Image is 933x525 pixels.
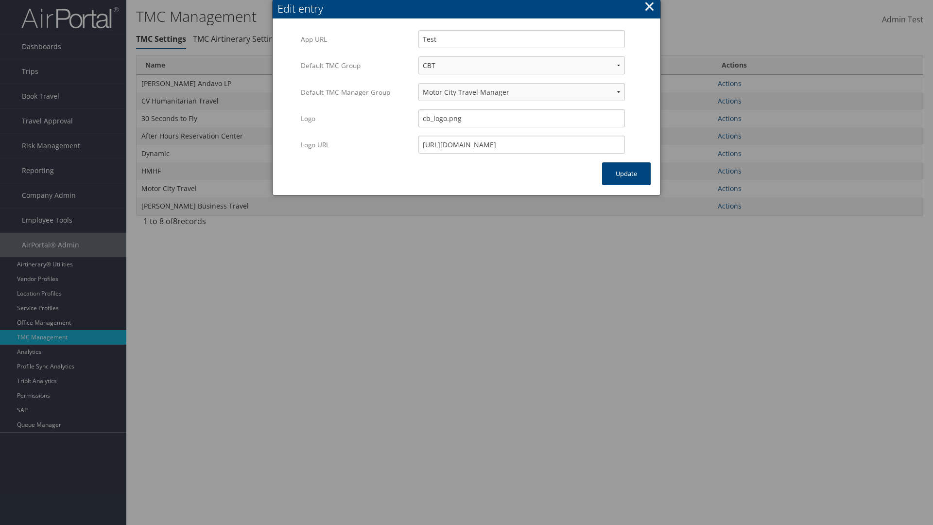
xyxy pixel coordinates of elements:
button: Update [602,162,651,185]
label: Logo [301,109,411,128]
label: App URL [301,30,411,49]
label: Default TMC Group [301,56,411,75]
label: Default TMC Manager Group [301,83,411,102]
div: Edit entry [277,1,660,16]
label: Logo URL [301,136,411,154]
